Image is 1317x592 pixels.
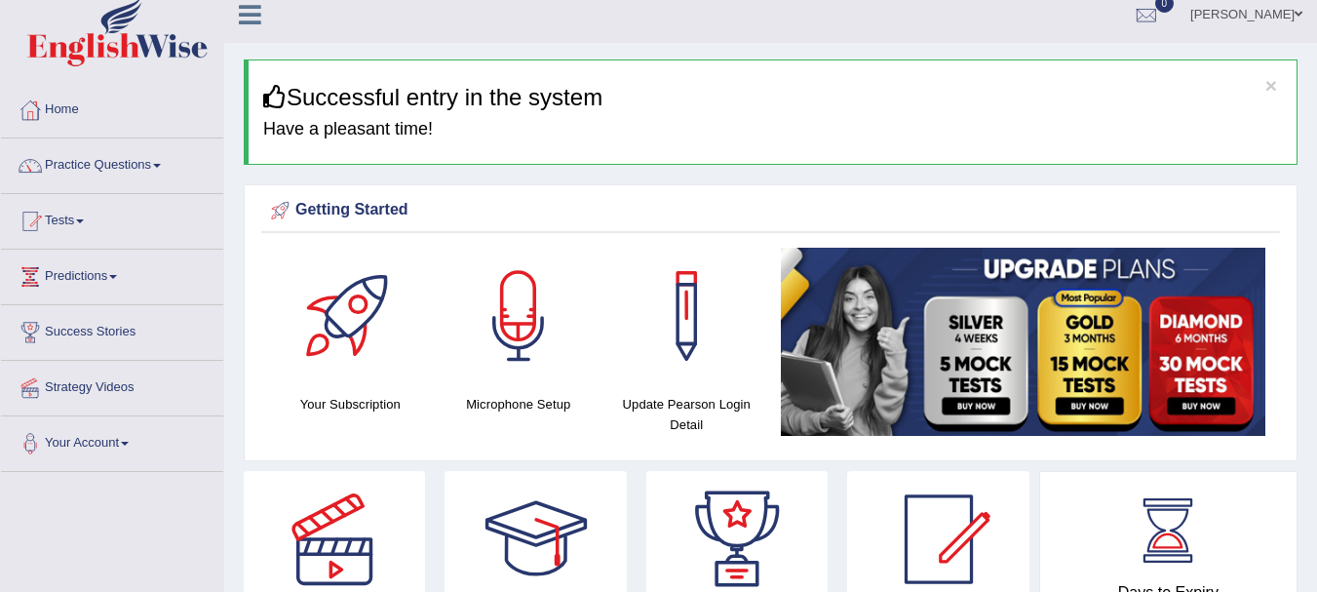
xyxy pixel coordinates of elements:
a: Success Stories [1,305,223,354]
h4: Microphone Setup [445,394,594,414]
div: Getting Started [266,196,1275,225]
a: Your Account [1,416,223,465]
a: Predictions [1,250,223,298]
a: Practice Questions [1,138,223,187]
h3: Successful entry in the system [263,85,1282,110]
h4: Update Pearson Login Detail [612,394,761,435]
img: small5.jpg [781,248,1266,436]
a: Strategy Videos [1,361,223,410]
h4: Your Subscription [276,394,425,414]
button: × [1265,75,1277,96]
h4: Have a pleasant time! [263,120,1282,139]
a: Tests [1,194,223,243]
a: Home [1,83,223,132]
